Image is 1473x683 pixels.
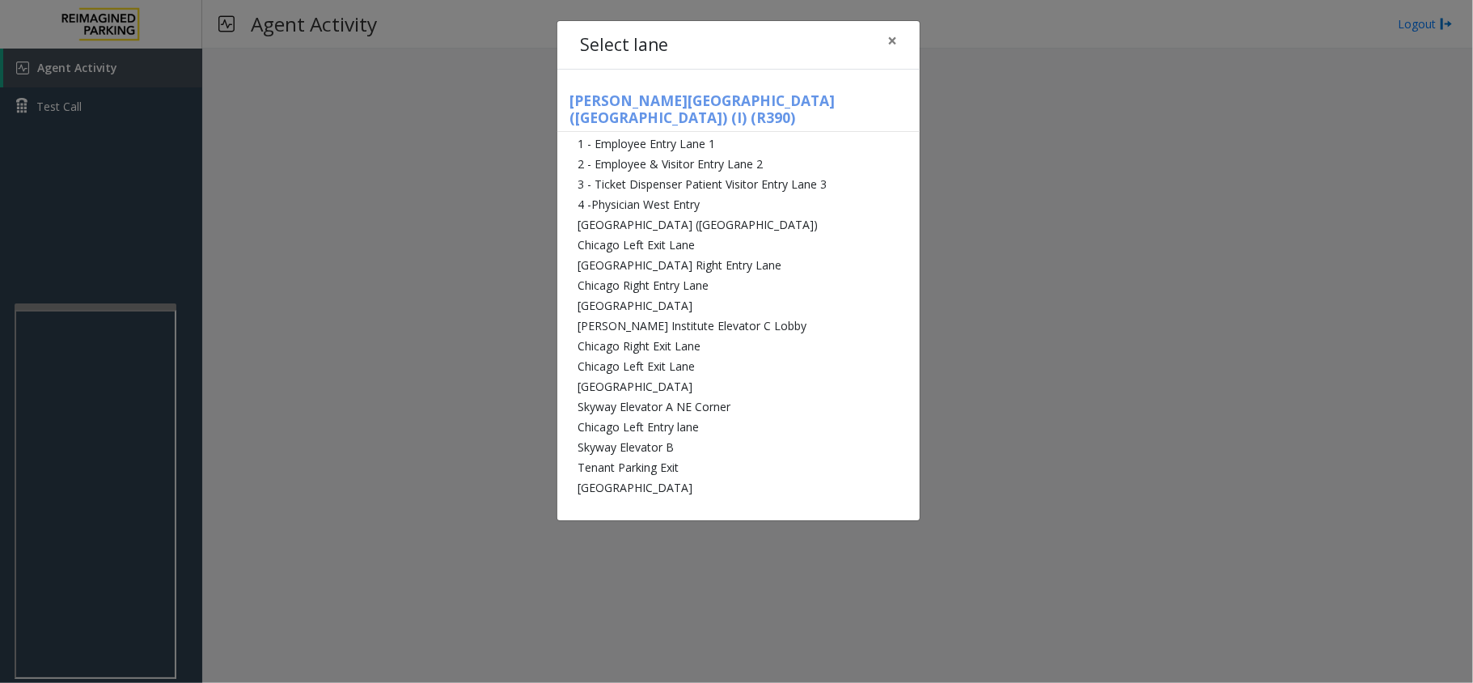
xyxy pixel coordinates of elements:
li: 3 - Ticket Dispenser Patient Visitor Entry Lane 3 [557,174,920,194]
li: [PERSON_NAME] Institute Elevator C Lobby [557,316,920,336]
li: 4 -Physician West Entry [557,194,920,214]
li: Chicago Right Exit Lane [557,336,920,356]
li: 1 - Employee Entry Lane 1 [557,134,920,154]
li: [GEOGRAPHIC_DATA] Right Entry Lane [557,255,920,275]
li: Skyway Elevator B [557,437,920,457]
span: × [887,29,897,52]
li: Chicago Left Exit Lane [557,235,920,255]
li: [GEOGRAPHIC_DATA] [557,295,920,316]
h5: [PERSON_NAME][GEOGRAPHIC_DATA] ([GEOGRAPHIC_DATA]) (I) (R390) [557,92,920,132]
li: Tenant Parking Exit [557,457,920,477]
button: Close [876,21,908,61]
li: [GEOGRAPHIC_DATA] [557,477,920,498]
li: Skyway Elevator A NE Corner [557,397,920,417]
li: [GEOGRAPHIC_DATA] [557,376,920,397]
li: 2 - Employee & Visitor Entry Lane 2 [557,154,920,174]
li: Chicago Right Entry Lane [557,275,920,295]
li: [GEOGRAPHIC_DATA] ([GEOGRAPHIC_DATA]) [557,214,920,235]
li: Chicago Left Exit Lane [557,356,920,376]
h4: Select lane [580,32,668,58]
li: Chicago Left Entry lane [557,417,920,437]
